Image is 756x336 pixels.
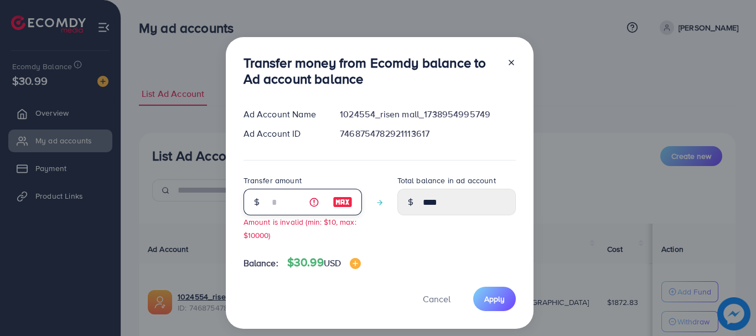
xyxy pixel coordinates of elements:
[235,108,332,121] div: Ad Account Name
[484,293,505,304] span: Apply
[244,55,498,87] h3: Transfer money from Ecomdy balance to Ad account balance
[397,175,496,186] label: Total balance in ad account
[324,257,341,269] span: USD
[235,127,332,140] div: Ad Account ID
[244,257,278,270] span: Balance:
[331,108,524,121] div: 1024554_risen mall_1738954995749
[331,127,524,140] div: 7468754782921113617
[244,175,302,186] label: Transfer amount
[409,287,464,311] button: Cancel
[333,195,353,209] img: image
[350,258,361,269] img: image
[423,293,451,305] span: Cancel
[244,216,356,240] small: Amount is invalid (min: $10, max: $10000)
[473,287,516,311] button: Apply
[287,256,361,270] h4: $30.99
